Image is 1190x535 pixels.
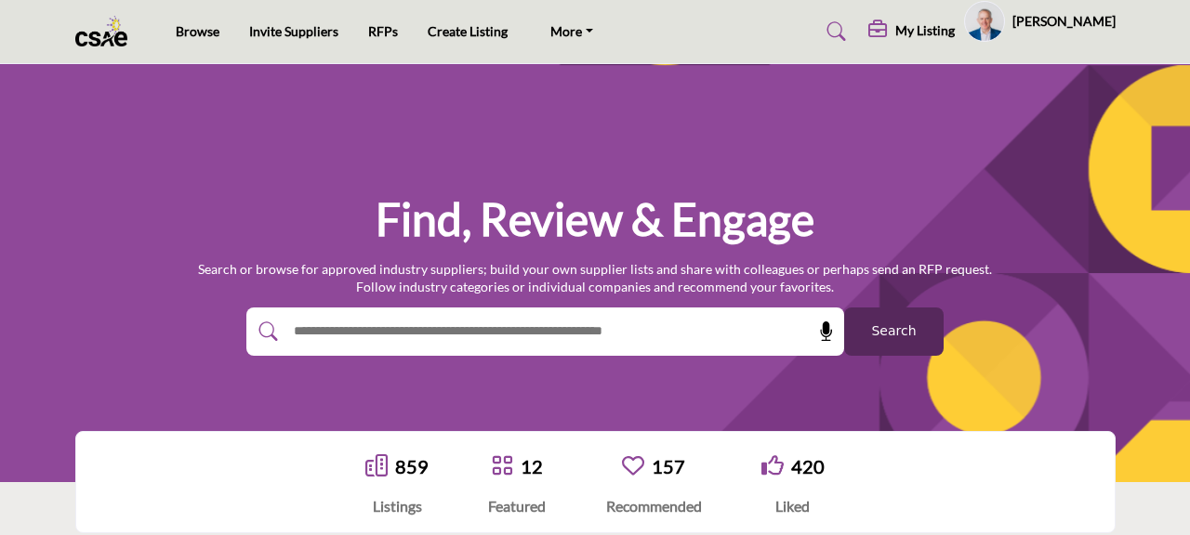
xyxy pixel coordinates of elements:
[868,20,955,43] div: My Listing
[606,495,702,517] div: Recommended
[964,1,1005,42] button: Show hide supplier dropdown
[176,23,219,39] a: Browse
[761,454,784,476] i: Go to Liked
[652,455,685,477] a: 157
[791,455,825,477] a: 420
[395,455,429,477] a: 859
[75,16,138,46] img: Site Logo
[622,454,644,479] a: Go to Recommended
[809,17,858,46] a: Search
[365,495,429,517] div: Listings
[1012,12,1116,31] h5: [PERSON_NAME]
[537,19,606,45] a: More
[428,23,508,39] a: Create Listing
[844,307,944,356] button: Search
[368,23,398,39] a: RFPs
[198,260,992,296] p: Search or browse for approved industry suppliers; build your own supplier lists and share with co...
[871,321,916,341] span: Search
[488,495,546,517] div: Featured
[761,495,825,517] div: Liked
[895,22,955,39] h5: My Listing
[491,454,513,479] a: Go to Featured
[376,190,814,248] h1: Find, Review & Engage
[249,23,338,39] a: Invite Suppliers
[521,455,543,477] a: 12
